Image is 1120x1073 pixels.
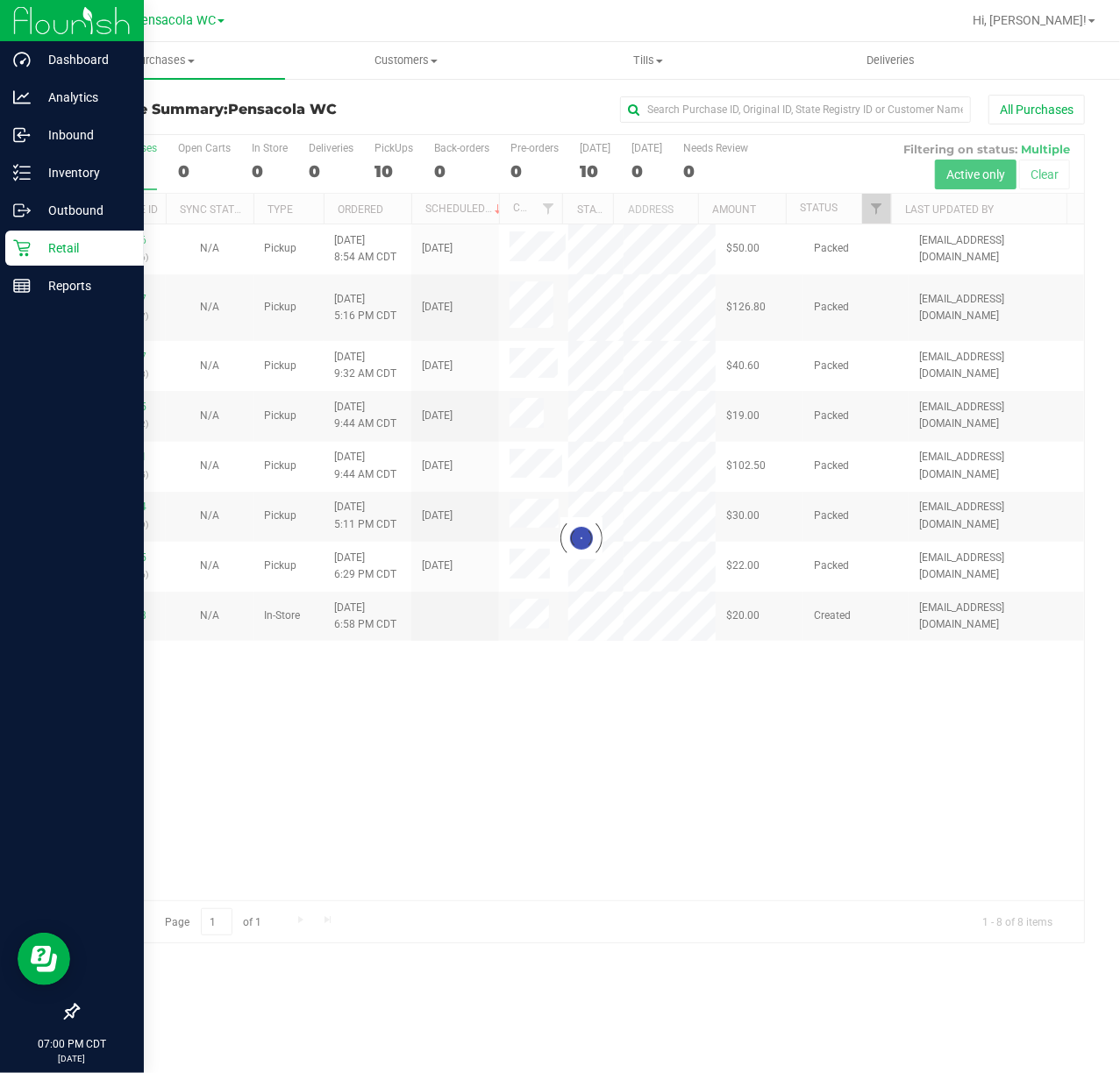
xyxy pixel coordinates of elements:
[620,96,971,123] input: Search Purchase ID, Original ID, State Registry ID or Customer Name...
[31,200,136,221] p: Outbound
[42,42,285,79] a: Purchases
[228,101,337,117] span: Pensacola WC
[770,42,1013,79] a: Deliveries
[285,42,528,79] a: Customers
[13,277,31,295] inline-svg: Reports
[31,49,136,70] p: Dashboard
[31,238,136,259] p: Retail
[31,162,136,183] p: Inventory
[31,275,136,296] p: Reports
[13,51,31,68] inline-svg: Dashboard
[8,1036,136,1052] p: 07:00 PM CDT
[988,95,1085,124] button: All Purchases
[8,1052,136,1065] p: [DATE]
[843,53,938,68] span: Deliveries
[31,124,136,146] p: Inbound
[13,164,31,181] inline-svg: Inventory
[42,53,285,68] span: Purchases
[13,126,31,144] inline-svg: Inbound
[13,89,31,106] inline-svg: Analytics
[18,933,70,985] iframe: Resource center
[13,202,31,219] inline-svg: Outbound
[528,53,769,68] span: Tills
[973,13,1087,27] span: Hi, [PERSON_NAME]!
[133,13,216,28] span: Pensacola WC
[13,239,31,257] inline-svg: Retail
[77,102,413,117] h3: Purchase Summary:
[527,42,770,79] a: Tills
[31,87,136,108] p: Analytics
[286,53,527,68] span: Customers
